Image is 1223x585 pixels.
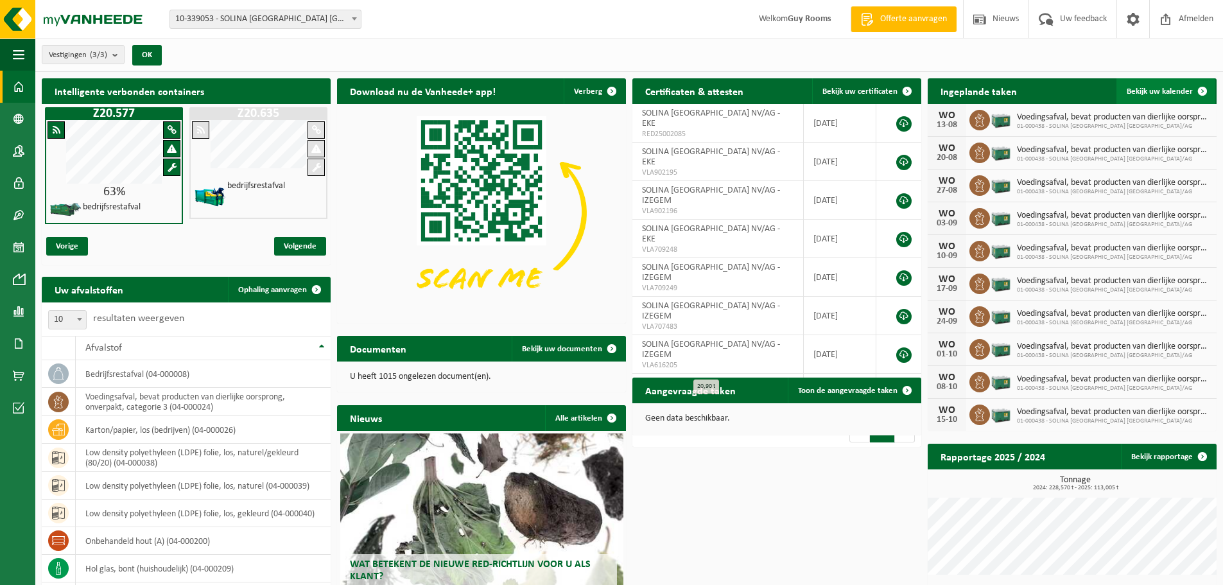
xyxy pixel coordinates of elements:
div: WO [934,241,960,252]
span: SOLINA [GEOGRAPHIC_DATA] NV/AG - IZEGEM [642,301,780,321]
span: Wat betekent de nieuwe RED-richtlijn voor u als klant? [350,559,591,582]
span: 01-000438 - SOLINA [GEOGRAPHIC_DATA] [GEOGRAPHIC_DATA]/AG [1017,352,1210,360]
span: SOLINA [GEOGRAPHIC_DATA] NV/AG - EKE [642,224,780,244]
span: Voedingsafval, bevat producten van dierlijke oorsprong, onverpakt, categorie 3 [1017,374,1210,385]
span: Volgende [274,237,326,256]
span: 01-000438 - SOLINA [GEOGRAPHIC_DATA] [GEOGRAPHIC_DATA]/AG [1017,286,1210,294]
span: Voedingsafval, bevat producten van dierlijke oorsprong, onverpakt, categorie 3 [1017,211,1210,221]
span: 10-339053 - SOLINA BELGIUM NV/AG - EUPEN [170,10,361,28]
div: WO [934,176,960,186]
span: Toon de aangevraagde taken [798,387,898,395]
span: Bekijk uw kalender [1127,87,1193,96]
span: RED25002085 [642,129,794,139]
img: PB-LB-0680-HPE-GN-01 [990,206,1012,228]
div: 15-10 [934,415,960,424]
span: 01-000438 - SOLINA [GEOGRAPHIC_DATA] [GEOGRAPHIC_DATA]/AG [1017,254,1210,261]
td: low density polyethyleen (LDPE) folie, los, naturel/gekleurd (80/20) (04-000038) [76,444,331,472]
h2: Download nu de Vanheede+ app! [337,78,508,103]
strong: Guy Rooms [788,14,831,24]
td: [DATE] [804,181,877,220]
td: [DATE] [804,335,877,374]
a: Toon de aangevraagde taken [788,378,920,403]
span: Voedingsafval, bevat producten van dierlijke oorsprong, onverpakt, categorie 3 [1017,145,1210,155]
span: 01-000438 - SOLINA [GEOGRAPHIC_DATA] [GEOGRAPHIC_DATA]/AG [1017,123,1210,130]
a: Bekijk uw documenten [512,336,625,362]
h1: Z20.635 [193,107,324,120]
span: Ophaling aanvragen [238,286,307,294]
h3: Tonnage [934,476,1217,491]
span: 01-000438 - SOLINA [GEOGRAPHIC_DATA] [GEOGRAPHIC_DATA]/AG [1017,319,1210,327]
span: 01-000438 - SOLINA [GEOGRAPHIC_DATA] [GEOGRAPHIC_DATA]/AG [1017,385,1210,392]
button: Vestigingen(3/3) [42,45,125,64]
td: low density polyethyleen (LDPE) folie, los, naturel (04-000039) [76,472,331,500]
h2: Aangevraagde taken [632,378,749,403]
span: 2024: 228,570 t - 2025: 113,005 t [934,485,1217,491]
div: WO [934,110,960,121]
div: 17-09 [934,284,960,293]
td: hol glas, bont (huishoudelijk) (04-000209) [76,555,331,582]
td: [DATE] [804,104,877,143]
img: PB-LB-0680-HPE-GN-01 [990,370,1012,392]
button: OK [132,45,162,65]
h2: Uw afvalstoffen [42,277,136,302]
a: Bekijk uw certificaten [812,78,920,104]
img: PB-LB-0680-HPE-GN-01 [990,239,1012,261]
div: WO [934,405,960,415]
a: Bekijk uw kalender [1116,78,1215,104]
span: 10 [48,310,87,329]
img: PB-LB-0680-HPE-GN-01 [990,173,1012,195]
img: PB-LB-0680-HPE-GN-01 [990,272,1012,293]
h2: Documenten [337,336,419,361]
span: VLA616205 [642,360,794,371]
h2: Certificaten & attesten [632,78,756,103]
div: 27-08 [934,186,960,195]
img: HK-XZ-20-GN-01 [49,202,82,218]
span: VLA902196 [642,206,794,216]
div: WO [934,143,960,153]
span: 01-000438 - SOLINA [GEOGRAPHIC_DATA] [GEOGRAPHIC_DATA]/AG [1017,221,1210,229]
span: Voedingsafval, bevat producten van dierlijke oorsprong, onverpakt, categorie 3 [1017,309,1210,319]
span: SOLINA [GEOGRAPHIC_DATA] NV/AG - IZEGEM [642,186,780,205]
div: 20-08 [934,153,960,162]
span: Afvalstof [85,343,122,353]
span: Vestigingen [49,46,107,65]
a: Alle artikelen [545,405,625,431]
div: WO [934,340,960,350]
h2: Nieuws [337,405,395,430]
div: WO [934,307,960,317]
h2: Rapportage 2025 / 2024 [928,444,1058,469]
td: [DATE] [804,297,877,335]
a: Offerte aanvragen [851,6,957,32]
td: [DATE] [804,143,877,181]
div: 03-09 [934,219,960,228]
td: bedrijfsrestafval (04-000008) [76,360,331,388]
span: 01-000438 - SOLINA [GEOGRAPHIC_DATA] [GEOGRAPHIC_DATA]/AG [1017,155,1210,163]
span: SOLINA [GEOGRAPHIC_DATA] NV/AG - IZEGEM [642,340,780,360]
span: 10 [49,311,86,329]
div: 01-10 [934,350,960,359]
div: WO [934,209,960,219]
span: 10-339053 - SOLINA BELGIUM NV/AG - EUPEN [169,10,361,29]
p: Geen data beschikbaar. [645,414,908,423]
span: 01-000438 - SOLINA [GEOGRAPHIC_DATA] [GEOGRAPHIC_DATA]/AG [1017,417,1210,425]
a: Ophaling aanvragen [228,277,329,302]
span: SOLINA [GEOGRAPHIC_DATA] NV/AG - IZEGEM [642,263,780,283]
span: Bekijk uw certificaten [822,87,898,96]
span: Verberg [574,87,602,96]
span: Bekijk uw documenten [522,345,602,353]
h1: Z20.577 [48,107,180,120]
div: 13-08 [934,121,960,130]
h4: bedrijfsrestafval [227,182,285,191]
span: Voedingsafval, bevat producten van dierlijke oorsprong, onverpakt, categorie 3 [1017,407,1210,417]
img: HK-XZ-20-GN-12 [194,180,226,213]
p: U heeft 1015 ongelezen document(en). [350,372,613,381]
span: VLA707483 [642,322,794,332]
td: karton/papier, los (bedrijven) (04-000026) [76,416,331,444]
img: Download de VHEPlus App [337,104,626,321]
td: low density polyethyleen (LDPE) folie, los, gekleurd (04-000040) [76,500,331,527]
span: Voedingsafval, bevat producten van dierlijke oorsprong, onverpakt, categorie 3 [1017,276,1210,286]
img: PB-LB-0680-HPE-GN-01 [990,141,1012,162]
a: Bekijk rapportage [1121,444,1215,469]
span: Vorige [46,237,88,256]
span: 01-000438 - SOLINA [GEOGRAPHIC_DATA] [GEOGRAPHIC_DATA]/AG [1017,188,1210,196]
